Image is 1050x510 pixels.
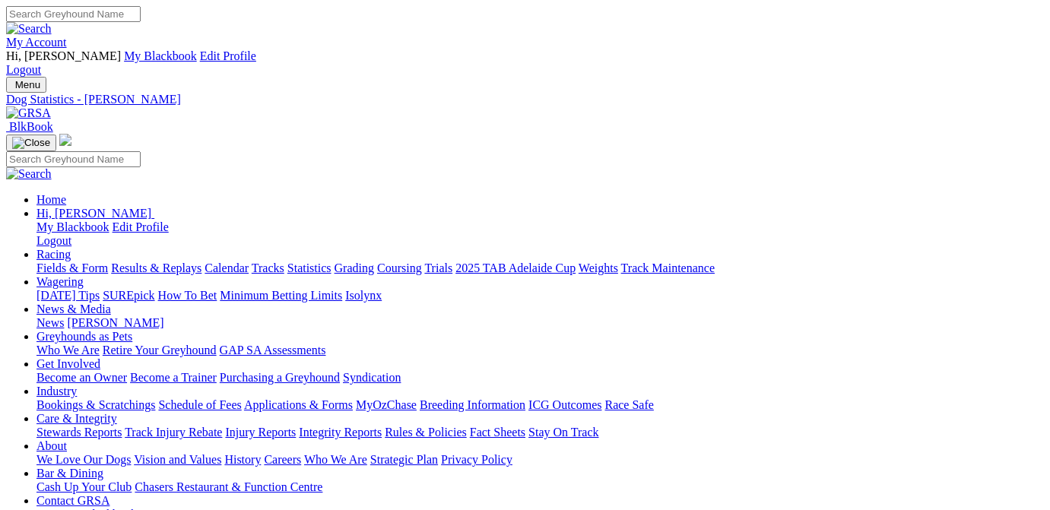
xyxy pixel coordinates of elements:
button: Toggle navigation [6,77,46,93]
a: Who We Are [304,453,367,466]
a: 2025 TAB Adelaide Cup [455,261,576,274]
a: Bookings & Scratchings [36,398,155,411]
a: Who We Are [36,344,100,356]
a: Careers [264,453,301,466]
a: Strategic Plan [370,453,438,466]
a: SUREpick [103,289,154,302]
img: Close [12,137,50,149]
a: Statistics [287,261,331,274]
a: Dog Statistics - [PERSON_NAME] [6,93,1044,106]
div: Care & Integrity [36,426,1044,439]
a: Stay On Track [528,426,598,439]
div: Hi, [PERSON_NAME] [36,220,1044,248]
a: Tracks [252,261,284,274]
a: My Blackbook [36,220,109,233]
a: Track Maintenance [621,261,715,274]
div: Greyhounds as Pets [36,344,1044,357]
a: Get Involved [36,357,100,370]
a: Calendar [205,261,249,274]
a: About [36,439,67,452]
a: Injury Reports [225,426,296,439]
a: Edit Profile [113,220,169,233]
span: Menu [15,79,40,90]
a: Syndication [343,371,401,384]
a: BlkBook [6,120,53,133]
a: Fields & Form [36,261,108,274]
a: Weights [579,261,618,274]
a: News & Media [36,303,111,315]
a: Greyhounds as Pets [36,330,132,343]
a: [DATE] Tips [36,289,100,302]
a: Cash Up Your Club [36,480,132,493]
button: Toggle navigation [6,135,56,151]
a: My Account [6,36,67,49]
div: Industry [36,398,1044,412]
a: Grading [335,261,374,274]
span: Hi, [PERSON_NAME] [36,207,151,220]
a: Vision and Values [134,453,221,466]
div: My Account [6,49,1044,77]
a: Rules & Policies [385,426,467,439]
a: Industry [36,385,77,398]
a: Integrity Reports [299,426,382,439]
span: BlkBook [9,120,53,133]
img: Search [6,167,52,181]
a: Become a Trainer [130,371,217,384]
a: Retire Your Greyhound [103,344,217,356]
a: Minimum Betting Limits [220,289,342,302]
a: History [224,453,261,466]
a: Home [36,193,66,206]
a: Racing [36,248,71,261]
div: Get Involved [36,371,1044,385]
a: Logout [6,63,41,76]
a: Bar & Dining [36,467,103,480]
a: Schedule of Fees [158,398,241,411]
a: Become an Owner [36,371,127,384]
a: Applications & Forms [244,398,353,411]
a: Stewards Reports [36,426,122,439]
a: Edit Profile [200,49,256,62]
a: Chasers Restaurant & Function Centre [135,480,322,493]
div: Racing [36,261,1044,275]
a: We Love Our Dogs [36,453,131,466]
a: Coursing [377,261,422,274]
input: Search [6,6,141,22]
a: My Blackbook [124,49,197,62]
div: News & Media [36,316,1044,330]
img: logo-grsa-white.png [59,134,71,146]
img: GRSA [6,106,51,120]
a: Breeding Information [420,398,525,411]
a: Results & Replays [111,261,201,274]
a: How To Bet [158,289,217,302]
a: Track Injury Rebate [125,426,222,439]
input: Search [6,151,141,167]
a: GAP SA Assessments [220,344,326,356]
a: Care & Integrity [36,412,117,425]
a: Logout [36,234,71,247]
a: News [36,316,64,329]
a: Hi, [PERSON_NAME] [36,207,154,220]
div: About [36,453,1044,467]
div: Wagering [36,289,1044,303]
img: Search [6,22,52,36]
span: Hi, [PERSON_NAME] [6,49,121,62]
a: [PERSON_NAME] [67,316,163,329]
a: Purchasing a Greyhound [220,371,340,384]
a: ICG Outcomes [528,398,601,411]
a: Race Safe [604,398,653,411]
a: Isolynx [345,289,382,302]
a: Trials [424,261,452,274]
a: Fact Sheets [470,426,525,439]
a: Contact GRSA [36,494,109,507]
div: Bar & Dining [36,480,1044,494]
a: Privacy Policy [441,453,512,466]
a: Wagering [36,275,84,288]
a: MyOzChase [356,398,417,411]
